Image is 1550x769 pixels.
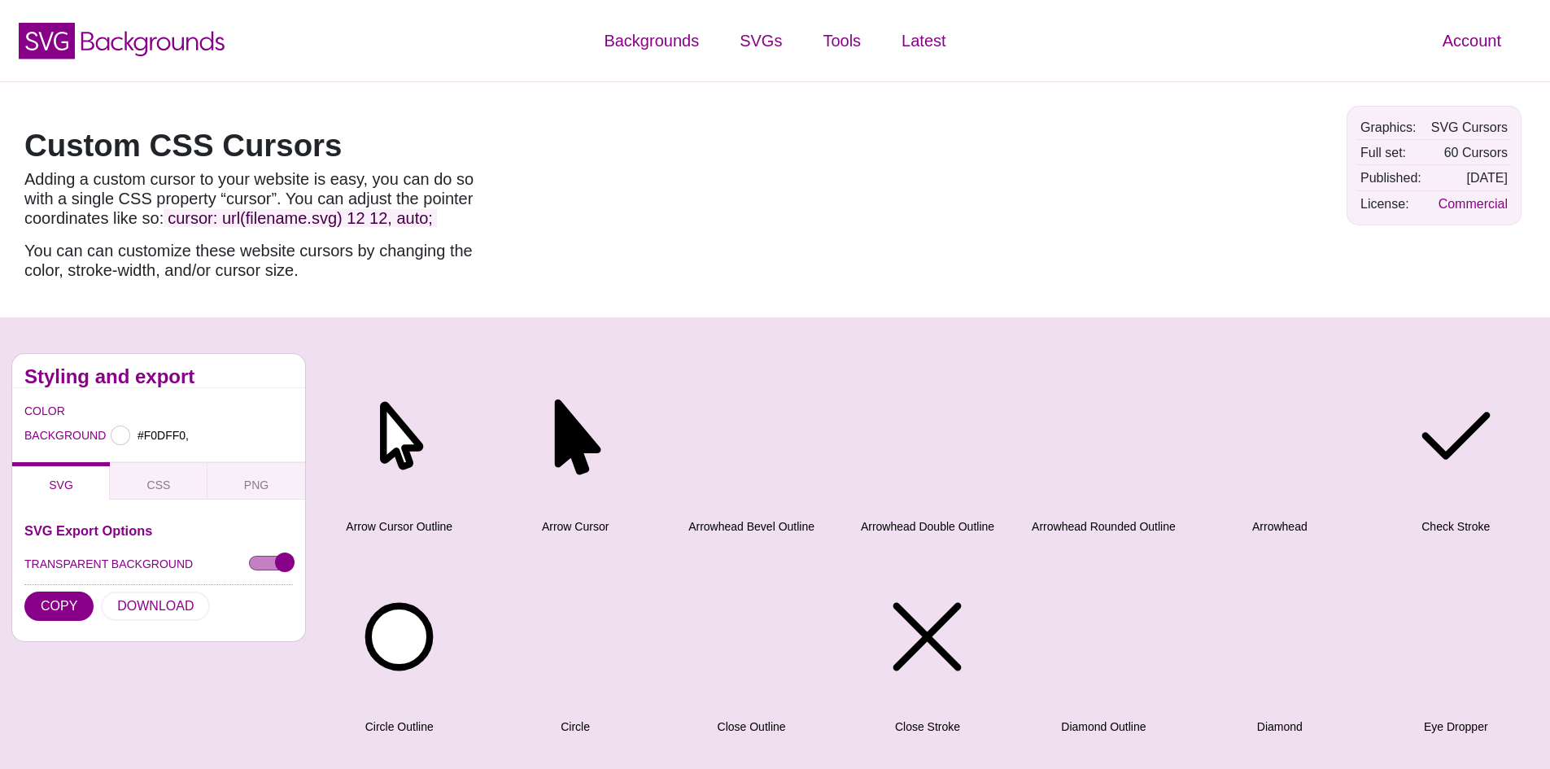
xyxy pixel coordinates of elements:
[1198,354,1361,542] button: Arrowhead
[845,555,1009,743] button: Close Stroke
[1427,166,1512,190] td: [DATE]
[1427,116,1512,139] td: SVG Cursors
[207,462,305,500] button: PNG
[493,354,657,542] button: Arrow Cursor
[1439,197,1508,211] a: Commercial
[1374,354,1538,542] button: Check Stroke
[24,553,193,575] label: TRANSPARENT BACKGROUND
[24,425,45,446] label: BACKGROUND
[1422,16,1522,65] a: Account
[317,354,481,542] button: Arrow Cursor Outline
[1356,166,1426,190] td: Published:
[24,370,293,383] h2: Styling and export
[110,462,207,500] button: CSS
[1356,192,1426,216] td: License:
[1198,555,1361,743] button: Diamond
[24,130,488,161] h1: Custom CSS Cursors
[881,16,966,65] a: Latest
[802,16,881,65] a: Tools
[244,478,269,492] span: PNG
[24,169,488,228] p: Adding a custom cursor to your website is easy, you can do so with a single CSS property “cursor”...
[1356,116,1426,139] td: Graphics:
[1022,354,1185,542] button: Arrowhead Rounded Outline
[101,592,210,621] button: DOWNLOAD
[1022,555,1185,743] button: Diamond Outline
[317,555,481,743] button: Circle Outline
[493,555,657,743] button: Circle
[719,16,802,65] a: SVGs
[1427,141,1512,164] td: 60 Cursors
[1374,555,1538,743] button: Eye Dropper
[164,209,437,227] span: cursor: url(filename.svg) 12 12, auto;
[1356,141,1426,164] td: Full set:
[845,354,1009,542] button: Arrowhead Double Outline
[24,400,45,422] label: COLOR
[24,592,94,621] button: COPY
[24,524,293,537] h3: SVG Export Options
[583,16,719,65] a: Backgrounds
[670,354,833,542] button: Arrowhead Bevel Outline
[24,241,488,280] p: You can can customize these website cursors by changing the color, stroke-width, and/or cursor size.
[670,555,833,743] button: Close Outline
[147,478,171,492] span: CSS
